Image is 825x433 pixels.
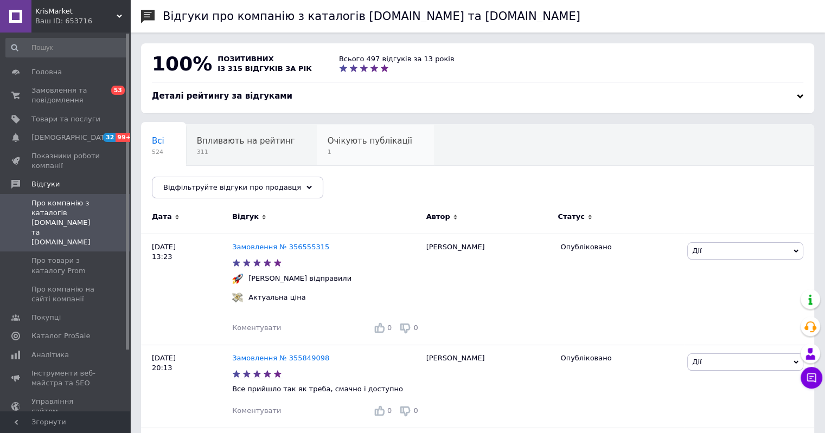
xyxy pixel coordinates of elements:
[5,38,128,57] input: Пошук
[152,53,212,75] span: 100%
[328,148,412,156] span: 1
[232,354,329,362] a: Замовлення № 355849098
[218,64,312,73] span: із 315 відгуків за рік
[387,406,392,415] span: 0
[328,136,412,146] span: Очікують публікації
[31,86,100,105] span: Замовлення та повідомлення
[152,148,164,156] span: 524
[232,243,329,251] a: Замовлення № 356555315
[413,406,418,415] span: 0
[232,384,421,394] p: Все прийшло так як треба, смачно і доступно
[103,133,116,142] span: 32
[232,212,259,222] span: Відгук
[31,179,60,189] span: Відгуки
[232,323,281,333] div: Коментувати
[31,397,100,416] span: Управління сайтом
[163,10,580,23] h1: Відгуки про компанію з каталогів [DOMAIN_NAME] та [DOMAIN_NAME]
[31,114,100,124] span: Товари та послуги
[116,133,133,142] span: 99+
[387,324,392,332] span: 0
[246,274,354,283] div: [PERSON_NAME] відправили
[152,91,803,102] div: Деталі рейтингу за відгуками
[232,324,281,332] span: Коментувати
[31,313,61,322] span: Покупці
[31,331,90,341] span: Каталог ProSale
[31,369,100,388] span: Інструменти веб-майстра та SEO
[692,358,701,366] span: Дії
[141,166,284,207] div: Опубліковані без коментаря
[421,345,555,428] div: [PERSON_NAME]
[152,212,172,222] span: Дата
[232,406,281,415] span: Коментувати
[560,242,679,252] div: Опубліковано
[35,7,117,16] span: KrisMarket
[197,148,295,156] span: 311
[421,234,555,345] div: [PERSON_NAME]
[692,247,701,255] span: Дії
[31,285,100,304] span: Про компанію на сайті компанії
[31,198,100,248] span: Про компанію з каталогів [DOMAIN_NAME] та [DOMAIN_NAME]
[31,67,62,77] span: Головна
[152,136,164,146] span: Всі
[111,86,125,95] span: 53
[560,353,679,363] div: Опубліковано
[218,55,274,63] span: позитивних
[141,345,232,428] div: [DATE] 20:13
[31,350,69,360] span: Аналітика
[31,256,100,275] span: Про товари з каталогу Prom
[232,406,281,416] div: Коментувати
[558,212,585,222] span: Статус
[152,177,262,187] span: Опубліковані без комен...
[232,292,243,303] img: :money_with_wings:
[31,151,100,171] span: Показники роботи компанії
[232,273,243,284] img: :rocket:
[413,324,418,332] span: 0
[339,54,455,64] div: Всього 497 відгуків за 13 років
[31,133,112,143] span: [DEMOGRAPHIC_DATA]
[163,183,301,191] span: Відфільтруйте відгуки про продавця
[141,234,232,345] div: [DATE] 13:23
[35,16,130,26] div: Ваш ID: 653716
[801,367,822,389] button: Чат з покупцем
[197,136,295,146] span: Впливають на рейтинг
[426,212,450,222] span: Автор
[246,293,308,302] div: Актуальна ціна
[152,91,292,101] span: Деталі рейтингу за відгуками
